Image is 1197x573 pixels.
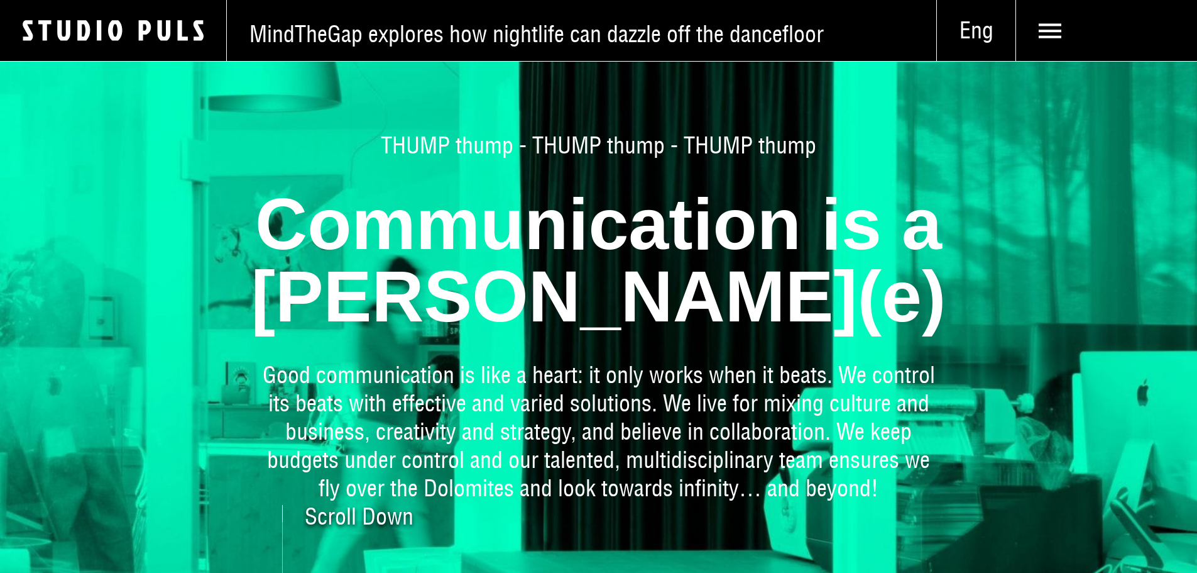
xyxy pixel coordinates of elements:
[282,505,283,573] a: Scroll Down
[249,20,824,48] span: MindTheGap explores how nightlife can dazzle off the dancefloor
[305,505,413,528] span: Scroll Down
[260,361,938,503] p: Good communication is like a heart: it only works when it beats. We control its beats with effect...
[203,188,995,333] h1: Communication is a [PERSON_NAME](e)
[128,131,1070,160] span: THUMP thump - THUMP thump - THUMP thump
[937,16,1015,45] span: Eng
